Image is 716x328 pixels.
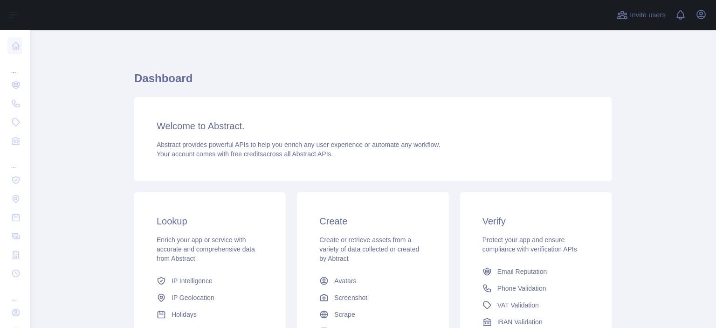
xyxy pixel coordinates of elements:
[157,141,441,148] span: Abstract provides powerful APIs to help you enrich any user experience or automate any workflow.
[7,284,22,302] div: ...
[334,276,356,286] span: Avatars
[497,267,547,276] span: Email Reputation
[134,71,612,93] h1: Dashboard
[157,150,333,158] span: Your account comes with across all Abstract APIs.
[482,215,589,228] h3: Verify
[7,56,22,75] div: ...
[316,306,430,323] a: Scrape
[479,280,593,297] a: Phone Validation
[231,150,263,158] span: free credits
[172,310,197,319] span: Holidays
[319,215,426,228] h3: Create
[316,289,430,306] a: Screenshot
[157,119,589,133] h3: Welcome to Abstract.
[157,236,255,262] span: Enrich your app or service with accurate and comprehensive data from Abstract
[615,7,668,22] button: Invite users
[334,293,367,302] span: Screenshot
[479,263,593,280] a: Email Reputation
[319,236,419,262] span: Create or retrieve assets from a variety of data collected or created by Abtract
[630,10,666,21] span: Invite users
[497,284,546,293] span: Phone Validation
[172,293,214,302] span: IP Geolocation
[157,215,263,228] h3: Lookup
[482,236,577,253] span: Protect your app and ensure compliance with verification APIs
[7,151,22,170] div: ...
[172,276,213,286] span: IP Intelligence
[316,272,430,289] a: Avatars
[334,310,355,319] span: Scrape
[497,317,543,327] span: IBAN Validation
[497,300,539,310] span: VAT Validation
[153,272,267,289] a: IP Intelligence
[479,297,593,314] a: VAT Validation
[153,289,267,306] a: IP Geolocation
[153,306,267,323] a: Holidays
